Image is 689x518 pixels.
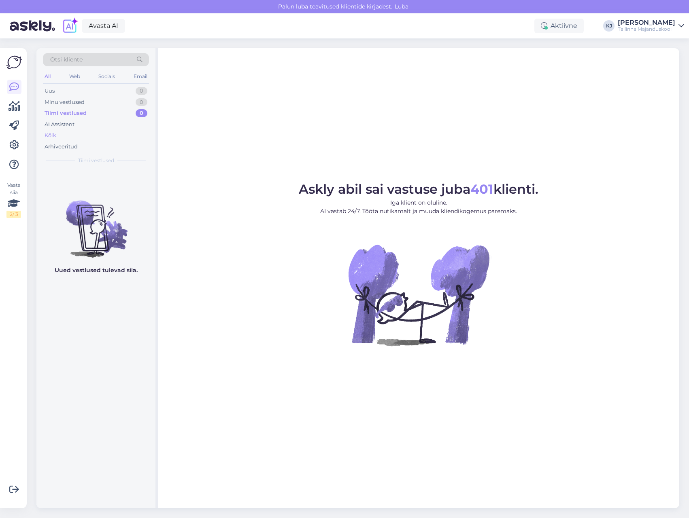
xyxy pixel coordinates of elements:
span: Askly abil sai vastuse juba klienti. [299,181,538,197]
div: All [43,71,52,82]
div: Tallinna Majanduskool [618,26,675,32]
div: Minu vestlused [45,98,85,106]
div: 2 / 3 [6,211,21,218]
div: Email [132,71,149,82]
div: KJ [603,20,615,32]
div: Vaata siia [6,182,21,218]
div: Uus [45,87,55,95]
div: Arhiveeritud [45,143,78,151]
span: Luba [392,3,411,10]
div: [PERSON_NAME] [618,19,675,26]
a: [PERSON_NAME]Tallinna Majanduskool [618,19,684,32]
a: Avasta AI [82,19,125,33]
p: Uued vestlused tulevad siia. [55,266,138,275]
div: Tiimi vestlused [45,109,87,117]
div: 0 [136,98,147,106]
div: 0 [136,87,147,95]
div: Socials [97,71,117,82]
p: Iga klient on oluline. AI vastab 24/7. Tööta nutikamalt ja muuda kliendikogemus paremaks. [299,199,538,216]
span: Otsi kliente [50,55,83,64]
img: explore-ai [62,17,79,34]
div: Aktiivne [534,19,584,33]
b: 401 [470,181,493,197]
img: No Chat active [346,222,491,368]
span: Tiimi vestlused [78,157,114,164]
div: AI Assistent [45,121,74,129]
div: Kõik [45,131,56,140]
img: No chats [36,186,155,259]
div: Web [68,71,82,82]
div: 0 [136,109,147,117]
img: Askly Logo [6,55,22,70]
